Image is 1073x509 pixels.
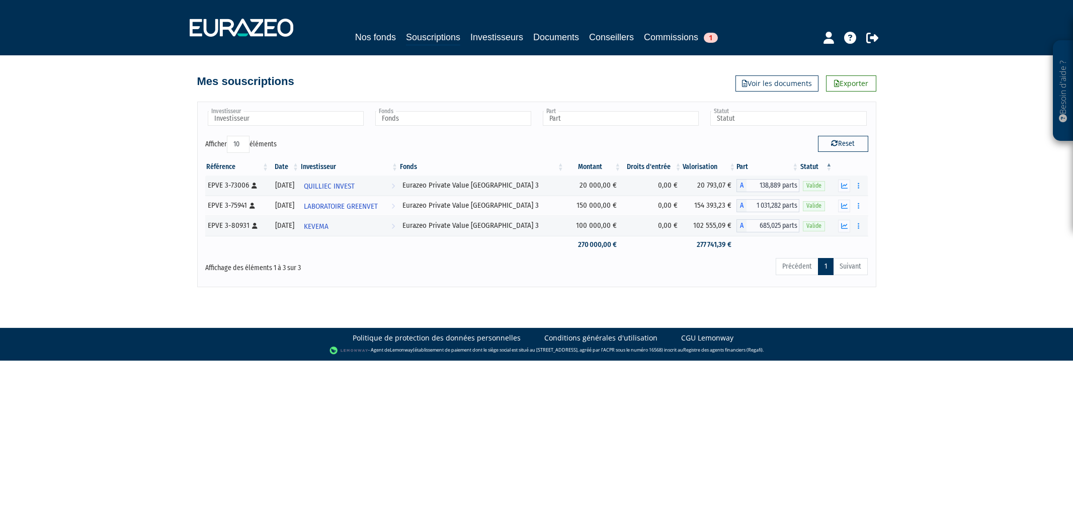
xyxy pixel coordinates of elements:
[353,333,521,343] a: Politique de protection des données personnelles
[399,158,565,176] th: Fonds: activer pour trier la colonne par ordre croissant
[644,30,718,44] a: Commissions1
[190,19,293,37] img: 1732889491-logotype_eurazeo_blanc_rvb.png
[747,179,799,192] span: 138,889 parts
[565,236,622,253] td: 270 000,00 €
[390,347,413,353] a: Lemonway
[208,220,266,231] div: EPVE 3-80931
[565,176,622,196] td: 20 000,00 €
[533,30,579,44] a: Documents
[205,257,473,273] div: Affichage des éléments 1 à 3 sur 3
[735,75,818,92] a: Voir les documents
[544,333,657,343] a: Conditions générales d'utilisation
[818,136,868,152] button: Reset
[402,220,561,231] div: Eurazeo Private Value [GEOGRAPHIC_DATA] 3
[406,30,460,46] a: Souscriptions
[747,199,799,212] span: 1 031,282 parts
[391,197,395,216] i: Voir l'investisseur
[736,179,799,192] div: A - Eurazeo Private Value Europe 3
[252,183,257,189] i: [Français] Personne physique
[736,179,747,192] span: A
[736,199,747,212] span: A
[589,30,634,44] a: Conseillers
[622,216,682,236] td: 0,00 €
[205,136,277,153] label: Afficher éléments
[208,180,266,191] div: EPVE 3-73006
[205,158,270,176] th: Référence : activer pour trier la colonne par ordre croissant
[402,200,561,211] div: Eurazeo Private Value [GEOGRAPHIC_DATA] 3
[391,217,395,236] i: Voir l'investisseur
[622,196,682,216] td: 0,00 €
[470,30,523,44] a: Investisseurs
[826,75,876,92] a: Exporter
[683,347,763,353] a: Registre des agents financiers (Regafi)
[304,197,378,216] span: LABORATOIRE GREENVET
[683,158,737,176] th: Valorisation: activer pour trier la colonne par ordre croissant
[803,201,825,211] span: Valide
[704,33,718,43] span: 1
[208,200,266,211] div: EPVE 3-75941
[736,219,799,232] div: A - Eurazeo Private Value Europe 3
[227,136,250,153] select: Afficheréléments
[300,158,399,176] th: Investisseur: activer pour trier la colonne par ordre croissant
[683,236,737,253] td: 277 741,39 €
[270,158,300,176] th: Date: activer pour trier la colonne par ordre croissant
[10,346,1063,356] div: - Agent de (établissement de paiement dont le siège social est situé au [STREET_ADDRESS], agréé p...
[683,196,737,216] td: 154 393,23 €
[355,30,396,44] a: Nos fonds
[273,180,296,191] div: [DATE]
[1057,46,1069,136] p: Besoin d'aide ?
[565,216,622,236] td: 100 000,00 €
[803,221,825,231] span: Valide
[622,176,682,196] td: 0,00 €
[683,216,737,236] td: 102 555,09 €
[273,200,296,211] div: [DATE]
[736,158,799,176] th: Part: activer pour trier la colonne par ordre croissant
[818,258,834,275] a: 1
[250,203,255,209] i: [Français] Personne physique
[300,196,399,216] a: LABORATOIRE GREENVET
[252,223,258,229] i: [Français] Personne physique
[799,158,833,176] th: Statut : activer pour trier la colonne par ordre d&eacute;croissant
[304,177,355,196] span: QUILLIEC INVEST
[736,219,747,232] span: A
[803,181,825,191] span: Valide
[329,346,368,356] img: logo-lemonway.png
[300,176,399,196] a: QUILLIEC INVEST
[565,158,622,176] th: Montant: activer pour trier la colonne par ordre croissant
[747,219,799,232] span: 685,025 parts
[273,220,296,231] div: [DATE]
[736,199,799,212] div: A - Eurazeo Private Value Europe 3
[391,177,395,196] i: Voir l'investisseur
[304,217,328,236] span: KEVEMA
[300,216,399,236] a: KEVEMA
[681,333,733,343] a: CGU Lemonway
[402,180,561,191] div: Eurazeo Private Value [GEOGRAPHIC_DATA] 3
[622,158,682,176] th: Droits d'entrée: activer pour trier la colonne par ordre croissant
[683,176,737,196] td: 20 793,07 €
[197,75,294,88] h4: Mes souscriptions
[565,196,622,216] td: 150 000,00 €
